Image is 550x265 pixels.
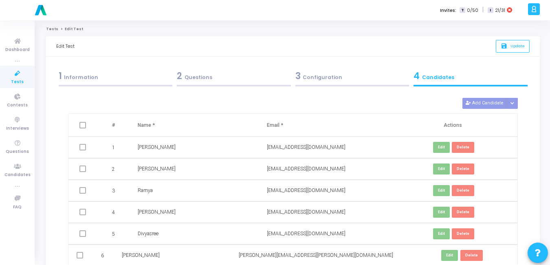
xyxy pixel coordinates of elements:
[267,166,345,172] span: [EMAIL_ADDRESS][DOMAIN_NAME]
[295,69,409,83] div: Configuration
[112,209,115,216] span: 4
[452,163,474,174] button: Delete
[138,144,176,150] span: [PERSON_NAME]
[295,70,301,82] span: 3
[462,98,507,109] button: Add Candidate
[138,209,176,215] span: [PERSON_NAME]
[4,172,31,179] span: Candidates
[501,43,509,50] i: save
[452,185,474,196] button: Delete
[467,7,478,14] span: 0/50
[441,250,458,261] button: Edit
[11,79,24,86] span: Tests
[433,142,450,153] button: Edit
[56,36,75,56] div: Edit Test
[59,70,62,82] span: 1
[6,148,29,155] span: Questions
[5,46,30,53] span: Dashboard
[496,40,530,53] button: saveUpdate
[130,114,259,137] th: Name *
[452,228,474,239] button: Delete
[112,187,115,194] span: 3
[506,98,518,109] div: Button group with nested dropdown
[112,166,115,173] span: 2
[46,26,540,32] nav: breadcrumb
[267,209,345,215] span: [EMAIL_ADDRESS][DOMAIN_NAME]
[177,69,291,83] div: Questions
[56,67,175,89] a: 1Information
[293,67,411,89] a: 3Configuration
[510,43,525,49] span: Update
[495,7,505,14] span: 21/31
[175,67,293,89] a: 2Questions
[488,7,493,13] span: I
[138,188,153,193] span: Ramya
[33,2,49,18] img: logo
[267,144,345,150] span: [EMAIL_ADDRESS][DOMAIN_NAME]
[13,204,22,211] span: FAQ
[138,166,176,172] span: [PERSON_NAME]
[460,250,483,261] button: Delete
[433,185,450,196] button: Edit
[440,7,456,14] label: Invites:
[177,70,182,82] span: 2
[7,102,28,109] span: Contests
[65,26,83,31] span: Edit Test
[239,252,393,258] span: [PERSON_NAME][EMAIL_ADDRESS][PERSON_NAME][DOMAIN_NAME]
[452,207,474,218] button: Delete
[388,114,517,137] th: Actions
[482,6,484,14] span: |
[414,70,420,82] span: 4
[122,252,160,258] span: [PERSON_NAME]
[99,114,130,137] th: #
[101,252,104,259] span: 6
[259,114,388,137] th: Email *
[452,142,474,153] button: Delete
[267,188,345,193] span: [EMAIL_ADDRESS][DOMAIN_NAME]
[6,125,29,132] span: Interviews
[433,207,450,218] button: Edit
[433,228,450,239] button: Edit
[414,69,528,83] div: Candidates
[112,144,115,151] span: 1
[112,230,115,238] span: 5
[46,26,58,31] a: Tests
[460,7,465,13] span: T
[411,67,530,89] a: 4Candidates
[433,163,450,174] button: Edit
[59,69,173,83] div: Information
[267,231,345,236] span: [EMAIL_ADDRESS][DOMAIN_NAME]
[138,231,158,236] span: Divyasree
